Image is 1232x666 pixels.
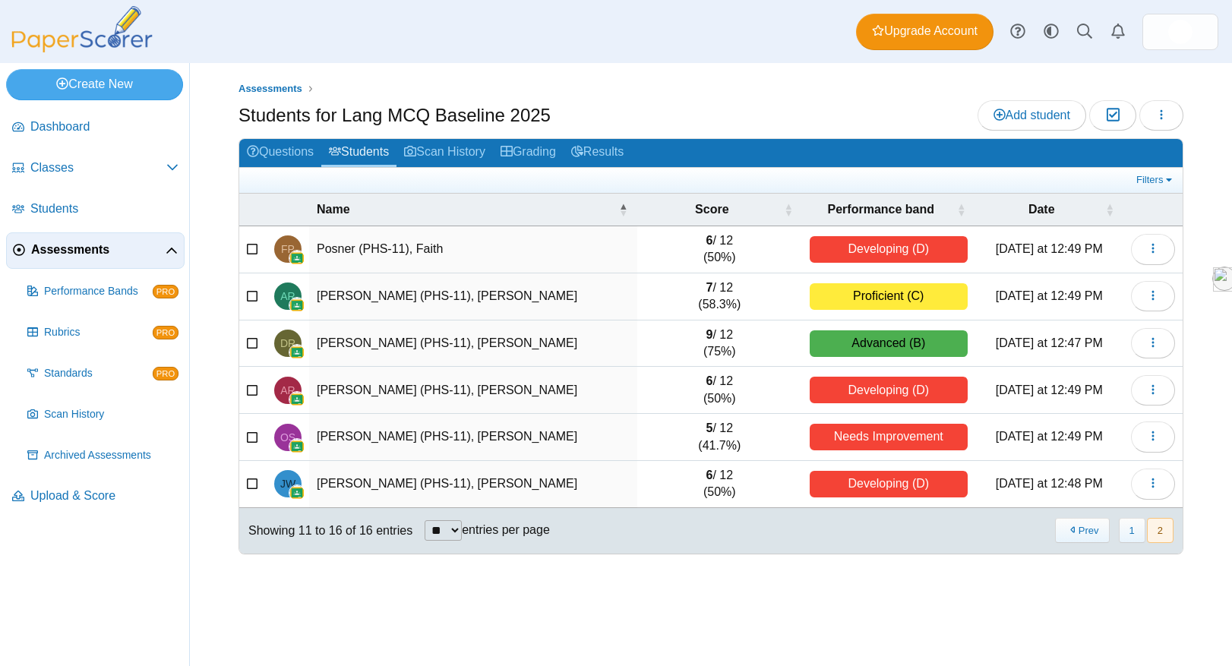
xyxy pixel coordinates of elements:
span: Olivia Sprano (PHS-11) [280,432,295,443]
span: Performance Bands [44,284,153,299]
a: Students [321,139,396,167]
span: Score [695,203,728,216]
div: Developing (D) [810,236,968,263]
a: Standards PRO [21,355,185,392]
a: Performance Bands PRO [21,273,185,310]
div: Advanced (B) [810,330,968,357]
span: Name [317,203,350,216]
span: Add student [993,109,1070,122]
button: 2 [1147,518,1174,543]
a: Filters [1132,172,1179,188]
b: 7 [706,281,713,294]
button: 1 [1119,518,1145,543]
div: Needs Improvement [810,424,968,450]
span: Anna Radziewicz (PHS-11) [280,291,295,301]
a: Scan History [396,139,493,167]
span: Upload & Score [30,488,178,504]
span: PRO [153,367,178,380]
img: ps.aVEBcgCxQUDAswXp [1168,20,1193,44]
h1: Students for Lang MCQ Baseline 2025 [239,103,551,128]
td: Posner (PHS-11), Faith [309,226,637,273]
td: / 12 (50%) [637,367,802,414]
td: [PERSON_NAME] (PHS-11), [PERSON_NAME] [309,414,637,461]
a: Assessments [235,80,306,99]
a: Questions [239,139,321,167]
span: Scan History [44,407,178,422]
td: [PERSON_NAME] (PHS-11), [PERSON_NAME] [309,367,637,414]
a: PaperScorer [6,42,158,55]
a: Create New [6,69,183,99]
time: [DATE] at 12:48 PM [996,477,1103,490]
span: Name : Activate to invert sorting [619,194,628,226]
b: 5 [706,421,713,434]
span: Assessments [239,83,302,94]
a: Archived Assessments [21,437,185,474]
nav: pagination [1054,518,1174,543]
time: [DATE] at 12:49 PM [996,430,1103,443]
img: googleClassroom-logo.png [289,251,305,266]
time: [DATE] at 12:49 PM [996,289,1103,302]
a: Dashboard [6,109,185,146]
b: 6 [706,234,713,247]
a: Upgrade Account [856,14,993,50]
span: Classes [30,159,166,176]
div: Proficient (C) [810,283,968,310]
span: Performance band [828,203,934,216]
span: Rubrics [44,325,153,340]
td: [PERSON_NAME] (PHS-11), [PERSON_NAME] [309,273,637,320]
a: Assessments [6,232,185,269]
img: googleClassroom-logo.png [289,345,305,360]
img: PaperScorer [6,6,158,52]
span: Archived Assessments [44,448,178,463]
td: [PERSON_NAME] (PHS-11), [PERSON_NAME] [309,320,637,368]
span: PRO [153,285,178,298]
time: [DATE] at 12:47 PM [996,336,1103,349]
img: googleClassroom-logo.png [289,485,305,500]
time: [DATE] at 12:49 PM [996,384,1103,396]
a: Rubrics PRO [21,314,185,351]
b: 6 [706,469,713,481]
a: Results [564,139,631,167]
a: Students [6,191,185,228]
span: Faith Posner (PHS-11) [281,244,295,254]
span: Dominic Robinson (PHS-11) [280,338,295,349]
b: 6 [706,374,713,387]
td: / 12 (58.3%) [637,273,802,320]
a: Grading [493,139,564,167]
span: Assessments [31,241,166,258]
span: Performance band : Activate to sort [957,194,966,226]
label: entries per page [462,523,550,536]
span: Students [30,200,178,217]
img: googleClassroom-logo.png [289,298,305,313]
span: PRO [153,326,178,339]
img: googleClassroom-logo.png [289,392,305,407]
span: Standards [44,366,153,381]
span: Kevin Levesque [1168,20,1193,44]
img: googleClassroom-logo.png [289,439,305,454]
div: Developing (D) [810,471,968,497]
td: [PERSON_NAME] (PHS-11), [PERSON_NAME] [309,461,637,508]
a: Scan History [21,396,185,433]
a: ps.aVEBcgCxQUDAswXp [1142,14,1218,50]
button: Previous [1055,518,1109,543]
div: Showing 11 to 16 of 16 entries [239,508,412,554]
a: Alerts [1101,15,1135,49]
a: Add student [978,100,1086,131]
td: / 12 (41.7%) [637,414,802,461]
div: Developing (D) [810,377,968,403]
td: / 12 (50%) [637,461,802,508]
b: 9 [706,328,713,341]
span: Date [1028,203,1055,216]
a: Upload & Score [6,478,185,515]
span: Date : Activate to sort [1105,194,1114,226]
span: Score : Activate to sort [784,194,793,226]
time: [DATE] at 12:49 PM [996,242,1103,255]
span: Dashboard [30,118,178,135]
a: Classes [6,150,185,187]
span: Jack Wilder (PHS-11) [280,478,295,489]
span: Upgrade Account [872,23,978,39]
td: / 12 (75%) [637,320,802,368]
td: / 12 (50%) [637,226,802,273]
span: Andy Rodriguez (PHS-11) [280,385,295,396]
